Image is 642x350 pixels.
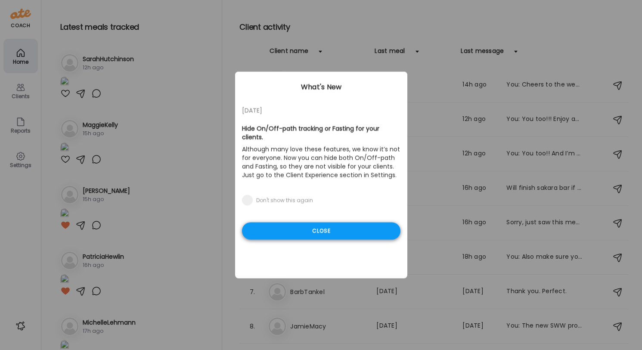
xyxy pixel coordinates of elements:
div: What's New [235,82,407,93]
b: Hide On/Off-path tracking or Fasting for your clients. [242,124,379,142]
div: Don't show this again [256,197,313,204]
p: Although many love these features, we know it’s not for everyone. Now you can hide both On/Off-pa... [242,143,400,181]
div: [DATE] [242,105,400,116]
div: Close [242,223,400,240]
